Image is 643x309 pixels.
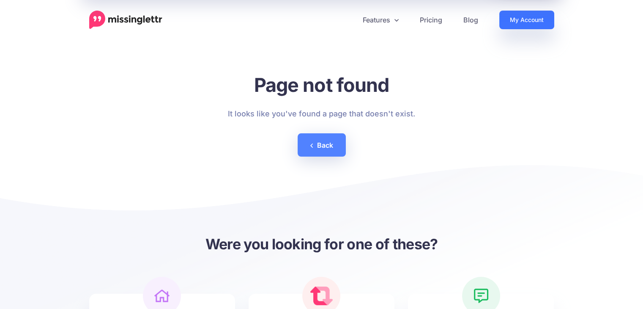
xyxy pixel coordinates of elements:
[89,235,554,254] h3: Were you looking for one of these?
[352,11,409,29] a: Features
[298,133,346,157] a: Back
[310,287,333,305] img: curate.png
[228,107,415,121] p: It looks like you've found a page that doesn't exist.
[453,11,489,29] a: Blog
[499,11,554,29] a: My Account
[228,73,415,97] h1: Page not found
[409,11,453,29] a: Pricing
